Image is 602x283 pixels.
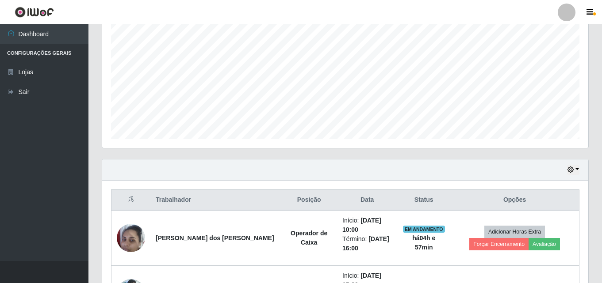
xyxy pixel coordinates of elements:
[15,7,54,18] img: CoreUI Logo
[156,234,274,241] strong: [PERSON_NAME] dos [PERSON_NAME]
[281,190,337,211] th: Posição
[403,226,445,233] span: EM ANDAMENTO
[150,190,281,211] th: Trabalhador
[342,216,392,234] li: Início:
[450,190,579,211] th: Opções
[291,230,327,246] strong: Operador de Caixa
[342,234,392,253] li: Término:
[117,219,145,257] img: 1658953242663.jpeg
[342,217,381,233] time: [DATE] 10:00
[337,190,397,211] th: Data
[412,234,435,251] strong: há 04 h e 57 min
[529,238,560,250] button: Avaliação
[469,238,529,250] button: Forçar Encerramento
[397,190,450,211] th: Status
[484,226,545,238] button: Adicionar Horas Extra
